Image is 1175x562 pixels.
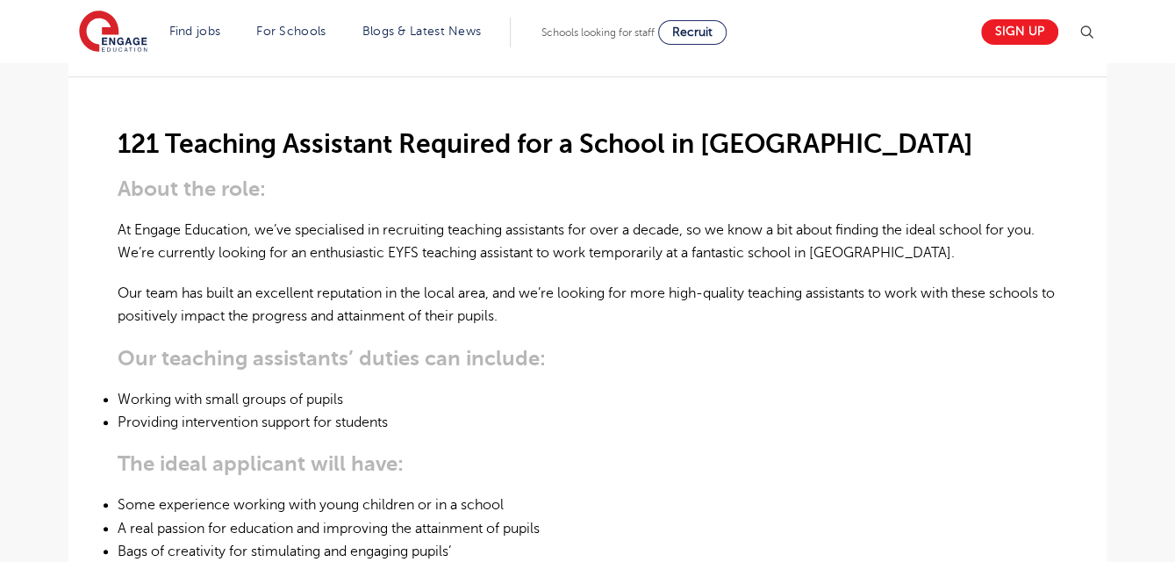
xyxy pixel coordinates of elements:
[118,411,1057,434] li: Providing intervention support for students
[118,388,1057,411] li: Working with small groups of pupils
[118,517,1057,540] li: A real passion for education and improving the attainment of pupils
[256,25,326,38] a: For Schools
[658,20,727,45] a: Recruit
[118,346,546,371] strong: Our teaching assistants’ duties can include:
[118,451,404,476] strong: The ideal applicant will have:
[118,177,266,201] strong: About the role:
[169,25,221,38] a: Find jobs
[79,11,147,54] img: Engage Education
[362,25,482,38] a: Blogs & Latest News
[981,19,1058,45] a: Sign up
[118,219,1057,265] p: At Engage Education, we’ve specialised in recruiting teaching assistants for over a decade, so we...
[118,129,1057,159] h2: 121 Teaching Assistant Required for a School in [GEOGRAPHIC_DATA]
[541,26,655,39] span: Schools looking for staff
[118,494,1057,516] li: Some experience working with young children or in a school
[672,25,713,39] span: Recruit
[118,282,1057,328] p: Our team has built an excellent reputation in the local area, and we’re looking for more high-qua...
